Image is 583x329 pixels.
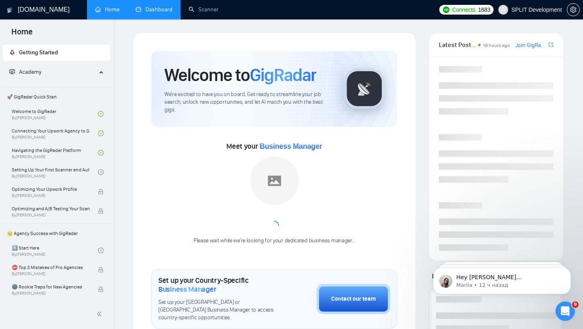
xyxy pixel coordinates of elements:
[12,263,89,271] span: ⛔ Top 3 Mistakes of Pro Agencies
[4,225,109,241] span: 👑 Agency Success with GigRadar
[98,286,104,292] span: lock
[9,49,15,55] span: rocket
[12,144,98,162] a: Navigating the GigRadar PlatformBy[PERSON_NAME]
[331,295,376,303] div: Contact our team
[12,291,89,296] span: By [PERSON_NAME]
[12,193,89,198] span: By [PERSON_NAME]
[12,163,98,181] a: Setting Up Your First Scanner and Auto-BidderBy[PERSON_NAME]
[483,43,510,48] span: 18 hours ago
[35,23,138,159] span: Hey [PERSON_NAME][EMAIL_ADDRESS][DOMAIN_NAME], Looks like your Upwork agency ValsyDev 🤖 AI Platfo...
[12,124,98,142] a: Connecting Your Upwork Agency to GigRadarBy[PERSON_NAME]
[250,156,299,205] img: placeholder.png
[158,299,276,322] span: Set up your [GEOGRAPHIC_DATA] or [GEOGRAPHIC_DATA] Business Manager to access country-specific op...
[478,5,490,14] span: 1683
[344,68,385,109] img: gigradar-logo.png
[567,6,580,13] a: setting
[12,241,98,259] a: 1️⃣ Start HereBy[PERSON_NAME]
[549,41,553,49] a: export
[317,284,390,314] button: Contact our team
[12,205,89,213] span: Optimizing and A/B Testing Your Scanner for Better Results
[19,68,41,75] span: Academy
[12,185,89,193] span: Optimizing Your Upwork Profile
[250,64,316,86] span: GigRadar
[164,64,316,86] h1: Welcome to
[98,111,104,117] span: check-circle
[421,250,583,307] iframe: Intercom notifications сообщение
[572,301,579,308] span: 9
[515,41,547,50] a: Join GigRadar Slack Community
[12,283,89,291] span: 🌚 Rookie Traps for New Agencies
[268,219,281,233] span: loading
[189,6,219,13] a: searchScanner
[500,7,506,13] span: user
[136,6,172,13] a: dashboardDashboard
[98,169,104,175] span: check-circle
[98,248,104,253] span: check-circle
[158,285,216,294] span: Business Manager
[98,130,104,136] span: check-circle
[12,271,89,276] span: By [PERSON_NAME]
[452,5,477,14] span: Connects:
[98,267,104,273] span: lock
[98,189,104,194] span: lock
[7,4,13,17] img: logo
[226,142,322,151] span: Meet your
[19,49,58,56] span: Getting Started
[98,208,104,214] span: lock
[12,213,89,218] span: By [PERSON_NAME]
[549,41,553,48] span: export
[3,45,110,61] li: Getting Started
[567,6,579,13] span: setting
[567,3,580,16] button: setting
[12,105,98,123] a: Welcome to GigRadarBy[PERSON_NAME]
[95,6,119,13] a: homeHome
[164,91,331,114] span: We're excited to have you on board. Get ready to streamline your job search, unlock new opportuni...
[260,142,322,150] span: Business Manager
[443,6,449,13] img: upwork-logo.png
[96,310,104,318] span: double-left
[439,40,476,50] span: Latest Posts from the GigRadar Community
[35,31,140,38] p: Message from Mariia, sent 12 ч назад
[98,150,104,156] span: check-circle
[189,237,360,245] div: Please wait while we're looking for your dedicated business manager...
[4,89,109,105] span: 🚀 GigRadar Quick Start
[158,276,276,294] h1: Set up your Country-Specific
[9,68,41,75] span: Academy
[555,301,575,321] iframe: Intercom live chat
[5,26,39,43] span: Home
[9,69,15,75] span: fund-projection-screen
